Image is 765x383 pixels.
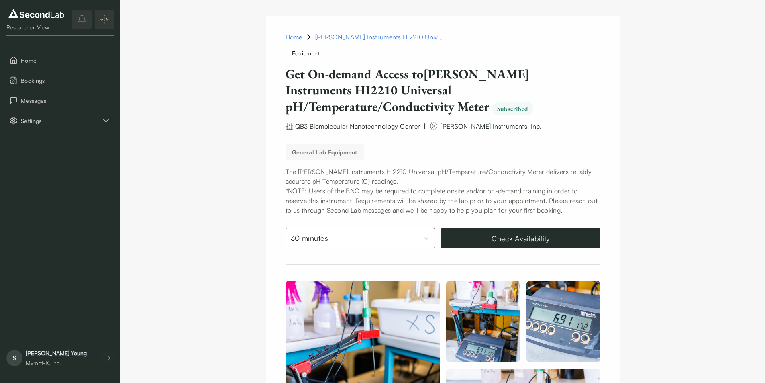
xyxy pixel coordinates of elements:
span: [PERSON_NAME] Instruments, Inc. [441,122,541,130]
div: Hanna Instruments HI2210 Universal pH/Temperature/Conductivity Meter [315,32,444,42]
span: Equipment [286,47,326,60]
span: Settings [21,117,101,125]
p: The [PERSON_NAME] Instruments HI2210 Universal pH/Temperature/Conductivity Meter delivers reliabl... [286,167,600,186]
div: | [424,121,426,131]
button: Bookings [6,72,114,89]
span: Subscribed [492,102,533,115]
div: Mvmnt-X, Inc. [26,359,87,367]
button: Check Availability [441,228,600,248]
button: Settings [6,112,114,129]
h1: Get On-demand Access to [PERSON_NAME] Instruments HI2210 Universal pH/Temperature/Conductivity Meter [286,66,559,115]
span: Bookings [21,76,111,85]
div: Researcher View [6,23,66,31]
span: S [6,350,22,366]
span: QB3 Biomolecular Nanotechnology Center [295,122,420,130]
a: Home [286,32,302,42]
button: Expand/Collapse sidebar [95,10,114,29]
button: Messages [6,92,114,109]
span: Home [21,56,111,65]
img: Hanna Instruments HI2210 Universal pH/Temperature/Conductivity Meter 1 [446,281,520,362]
span: Messages [21,96,111,105]
img: manufacturer [429,121,439,131]
p: *NOTE: Users of the BNC may be required to complete onsite and/or on-demand training in order to ... [286,186,600,215]
button: Home [6,52,114,69]
img: Hanna Instruments HI2210 Universal pH/Temperature/Conductivity Meter 1 [526,281,600,362]
button: Select booking duration [286,228,435,248]
button: Log out [100,351,114,365]
a: QB3 Biomolecular Nanotechnology Center [295,121,420,129]
div: Settings sub items [6,112,114,129]
button: General Lab equipment [286,144,364,160]
div: [PERSON_NAME] Young [26,349,87,357]
img: logo [6,7,66,20]
button: notifications [72,10,92,29]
